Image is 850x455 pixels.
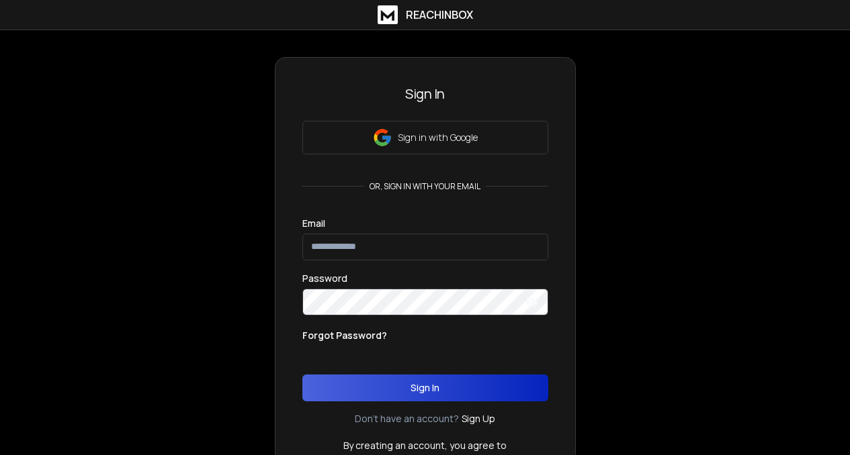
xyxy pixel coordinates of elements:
[378,5,398,24] img: logo
[302,329,387,342] p: Forgot Password?
[398,131,478,144] p: Sign in with Google
[302,374,548,401] button: Sign In
[302,85,548,103] h3: Sign In
[302,274,347,283] label: Password
[302,219,325,228] label: Email
[355,412,459,425] p: Don't have an account?
[462,412,495,425] a: Sign Up
[406,7,473,23] h1: ReachInbox
[378,5,473,24] a: ReachInbox
[364,181,486,192] p: or, sign in with your email
[343,439,507,452] p: By creating an account, you agree to
[302,121,548,154] button: Sign in with Google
